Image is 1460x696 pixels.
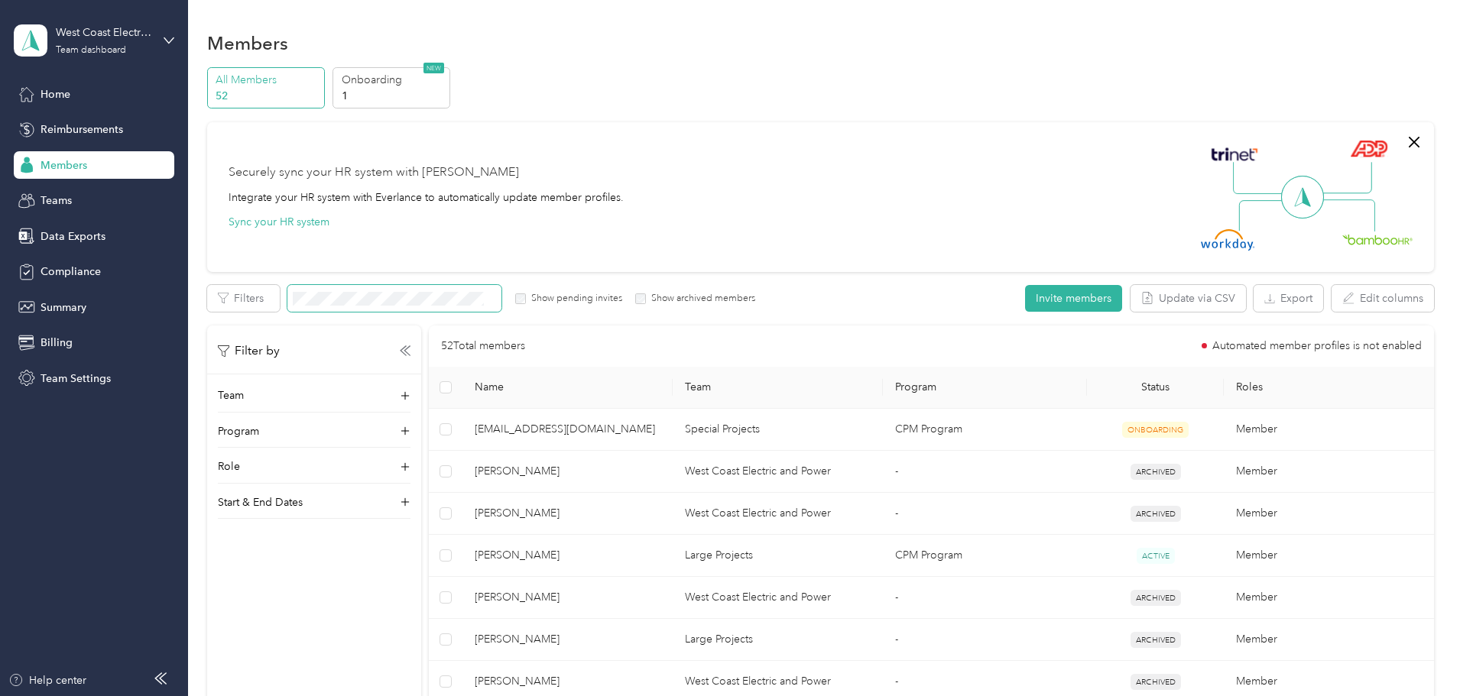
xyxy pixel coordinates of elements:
button: Invite members [1025,285,1122,312]
td: CPM Program [883,409,1088,451]
p: All Members [216,72,320,88]
th: Name [462,367,673,409]
span: Members [41,157,87,173]
img: Workday [1201,229,1254,251]
label: Show archived members [646,292,755,306]
td: O'Neal Gonzalez [462,619,673,661]
td: ONBOARDING [1087,409,1224,451]
div: Securely sync your HR system with [PERSON_NAME] [229,163,519,182]
td: - [883,577,1088,619]
span: Automated member profiles is not enabled [1212,341,1422,351]
span: NEW [423,63,444,73]
span: ARCHIVED [1131,674,1181,690]
td: aazpeitia@wcepinc.com [462,409,673,451]
label: Show pending invites [526,292,622,306]
img: Line Right Up [1319,162,1372,194]
span: Data Exports [41,228,105,244]
td: - [883,451,1088,493]
p: Program [218,423,259,439]
td: CPM Program [883,535,1088,577]
td: Michelle Kim [462,451,673,493]
th: Team [673,367,883,409]
td: Member [1224,619,1434,661]
span: ARCHIVED [1131,506,1181,522]
td: Member [1224,409,1434,451]
td: West Coast Electric and Power [673,577,883,619]
span: [PERSON_NAME] [475,673,660,690]
img: BambooHR [1342,234,1413,244]
button: Edit columns [1332,285,1434,312]
span: Compliance [41,264,101,280]
span: Home [41,86,70,102]
th: Program [883,367,1088,409]
span: [PERSON_NAME] [475,631,660,648]
span: Billing [41,335,73,351]
button: Update via CSV [1131,285,1246,312]
td: Member [1224,535,1434,577]
span: [PERSON_NAME] [475,463,660,480]
iframe: Everlance-gr Chat Button Frame [1374,610,1460,696]
p: Onboarding [342,72,446,88]
span: ARCHIVED [1131,590,1181,606]
div: Integrate your HR system with Everlance to automatically update member profiles. [229,189,624,206]
img: Line Right Down [1322,199,1375,232]
p: Role [218,458,240,474]
th: Status [1087,367,1223,409]
span: [PERSON_NAME] [475,589,660,606]
td: Alejandro Pelaez [462,493,673,535]
h1: Members [207,35,288,51]
p: 52 Total members [441,338,525,354]
span: Name [475,380,660,393]
span: [EMAIL_ADDRESS][DOMAIN_NAME] [475,421,660,438]
span: ONBOARDING [1122,422,1189,438]
img: Line Left Up [1233,162,1286,195]
span: ARCHIVED [1131,632,1181,648]
span: [PERSON_NAME] [475,505,660,522]
span: ACTIVE [1137,548,1175,564]
td: Jesse Hernandez [462,535,673,577]
div: Team dashboard [56,46,126,55]
img: Trinet [1208,144,1261,165]
td: Special Projects [673,409,883,451]
th: Roles [1224,367,1434,409]
img: Line Left Down [1238,199,1292,231]
span: Summary [41,299,86,316]
p: 52 [216,88,320,104]
span: [PERSON_NAME] [475,547,660,564]
p: 1 [342,88,446,104]
p: Team [218,387,244,403]
td: Member [1224,493,1434,535]
td: West Coast Electric and Power [673,493,883,535]
button: Help center [8,672,86,688]
td: Member [1224,577,1434,619]
p: Filter by [218,342,280,361]
td: Member [1224,451,1434,493]
span: Reimbursements [41,121,123,138]
span: Teams [41,193,72,209]
td: Large Projects [673,619,883,661]
td: - [883,619,1088,661]
td: - [883,493,1088,535]
td: Kevin Murphy [462,577,673,619]
div: West Coast Electric and Power [56,24,151,40]
td: West Coast Electric and Power [673,451,883,493]
button: Export [1254,285,1323,312]
span: ARCHIVED [1131,464,1181,480]
p: Start & End Dates [218,494,303,510]
button: Sync your HR system [229,214,329,230]
img: ADP [1350,140,1387,157]
span: Team Settings [41,371,111,387]
td: Large Projects [673,535,883,577]
button: Filters [207,285,280,312]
